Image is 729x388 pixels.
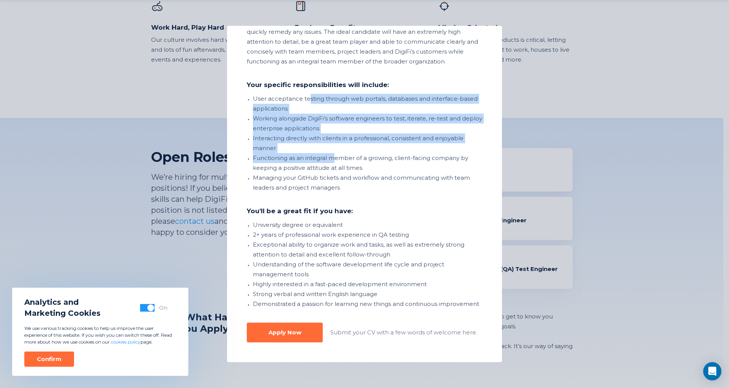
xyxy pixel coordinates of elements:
span: Marketing Cookies [24,308,101,319]
li: Managing your GitHub tickets and workflow and communicating with team leaders and project managers [253,173,482,193]
li: Working alongside DigiFi’s software engineers to test, iterate, re-test and deploy enterprise app... [253,114,482,133]
div: You’ll be a great fit if you have: [247,206,482,215]
li: Exceptional ability to organize work and tasks, as well as extremely strong attention to detail a... [253,240,482,260]
div: DigiFi's QA Engineer will be responsible for testing both front-end and back-end code, and they w... [247,7,482,67]
button: Apply Now [247,323,323,342]
div: On [159,304,167,312]
li: Understanding of the software development life cycle and project management tools [253,260,482,279]
li: Interacting directly with clients in a professional, consistent and enjoyable manner [253,133,482,153]
li: University degree or equivalent [253,220,482,230]
a: cookies policy [111,339,140,345]
li: Strong verbal and written English language [253,289,482,299]
div: Apply Now [268,329,301,336]
div: Your specific responsibilities will include: [247,80,482,89]
li: Highly interested in a fast-paced development environment [253,279,482,289]
div: Confirm [37,355,62,363]
li: 2+ years of professional work experience in QA testing [253,230,482,240]
li: Demonstrated a passion for learning new things and continuous improvement [253,299,482,309]
li: User acceptance testing through web portals, databases and interface-based applications [253,94,482,114]
div: Submit your CV with a few words of welcome here. [330,328,477,337]
p: We use various tracking cookies to help us improve the user experience of this website. If you wi... [24,325,176,345]
span: Analytics and [24,297,101,308]
li: Functioning as an integral member of a growing, client-facing company by keeping a positive attit... [253,153,482,173]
